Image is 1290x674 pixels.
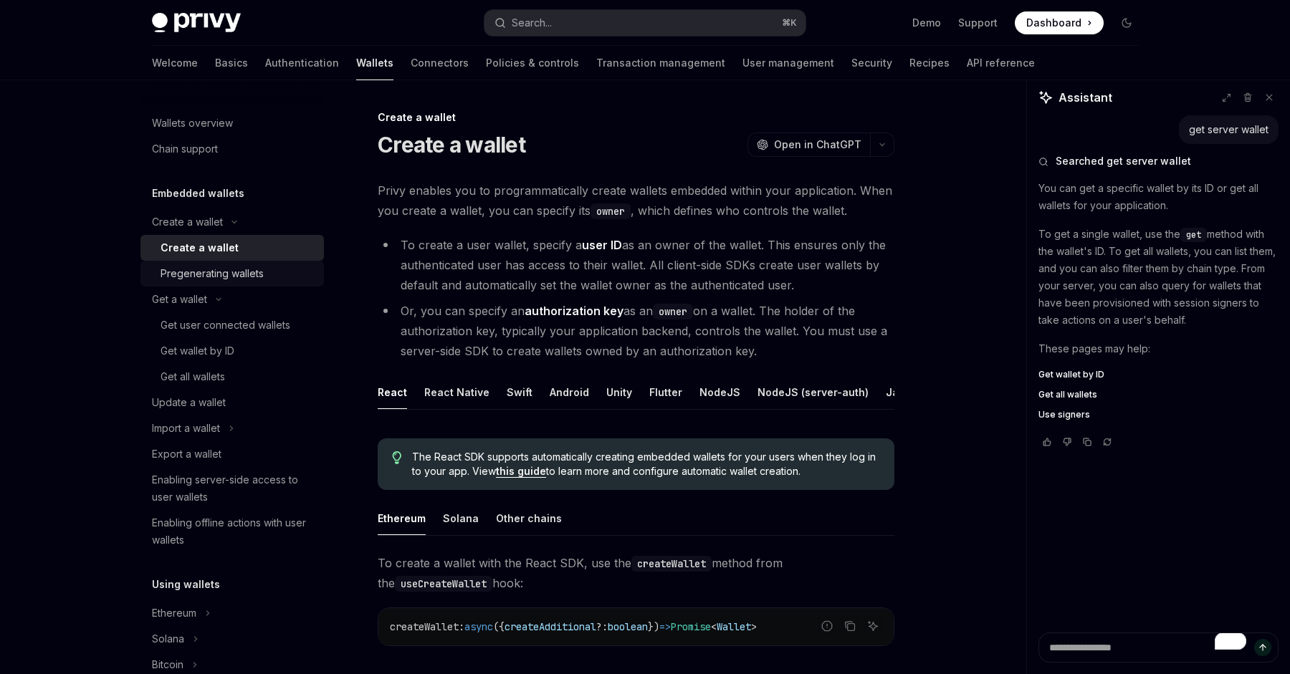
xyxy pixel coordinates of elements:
button: Ask AI [864,617,882,635]
a: Demo [912,16,941,30]
div: NodeJS (server-auth) [758,375,869,409]
a: User management [742,46,834,80]
div: Ethereum [152,605,196,622]
code: useCreateWallet [395,576,492,592]
div: Get wallet by ID [161,342,234,360]
code: owner [591,203,631,219]
div: Export a wallet [152,446,221,463]
a: Basics [215,46,248,80]
span: ({ [493,620,505,633]
a: Connectors [411,46,469,80]
span: Privy enables you to programmatically create wallets embedded within your application. When you c... [378,180,894,221]
div: Flutter [649,375,682,409]
button: Toggle Get a wallet section [140,287,324,312]
div: Create a wallet [378,110,894,125]
span: Dashboard [1026,16,1081,30]
a: Use signers [1038,409,1279,420]
span: ?: [596,620,608,633]
a: Welcome [152,46,198,80]
p: To get a single wallet, use the method with the wallet's ID. To get all wallets, you can list the... [1038,226,1279,329]
div: Bitcoin [152,656,183,673]
div: Create a wallet [152,213,223,231]
span: get [1186,229,1201,241]
li: To create a user wallet, specify a as an owner of the wallet. This ensures only the authenticated... [378,235,894,295]
a: Authentication [265,46,339,80]
div: Get all wallets [161,368,225,385]
code: createWallet [631,556,712,572]
strong: authorization key [525,304,623,318]
code: owner [653,304,693,319]
div: Chain support [152,140,218,158]
span: : [459,620,464,633]
div: Swift [507,375,532,409]
span: Use signers [1038,409,1090,420]
button: Open in ChatGPT [747,133,870,157]
a: Transaction management [596,46,725,80]
a: Enabling server-side access to user wallets [140,467,324,510]
a: Get wallet by ID [140,338,324,364]
div: Ethereum [378,501,426,535]
button: Copy the contents from the code block [841,617,859,635]
span: ⌘ K [782,17,797,29]
a: API reference [967,46,1035,80]
a: Chain support [140,136,324,162]
a: Get all wallets [1038,389,1279,400]
a: Policies & controls [486,46,579,80]
li: Or, you can specify an as an on a wallet. The holder of the authorization key, typically your app... [378,301,894,361]
button: Toggle Create a wallet section [140,209,324,235]
div: React Native [424,375,489,409]
a: Wallets overview [140,110,324,136]
button: Searched get server wallet [1038,154,1279,168]
span: > [751,620,757,633]
div: Get user connected wallets [161,317,290,334]
div: Update a wallet [152,394,226,411]
svg: Tip [392,451,402,464]
div: Enabling server-side access to user wallets [152,471,315,506]
div: Solana [152,630,184,647]
div: Get a wallet [152,291,207,308]
button: Toggle Import a wallet section [140,415,324,441]
strong: user ID [582,238,622,252]
p: These pages may help: [1038,340,1279,357]
a: Get user connected wallets [140,312,324,338]
span: Get wallet by ID [1038,369,1104,380]
textarea: To enrich screen reader interactions, please activate Accessibility in Grammarly extension settings [1038,632,1279,663]
button: Vote that response was good [1038,435,1056,449]
div: React [378,375,407,409]
a: Export a wallet [140,441,324,467]
a: Enabling offline actions with user wallets [140,510,324,553]
span: => [659,620,671,633]
a: Recipes [909,46,950,80]
div: get server wallet [1189,122,1268,137]
div: Search... [512,14,552,32]
a: Dashboard [1015,11,1104,34]
div: Android [550,375,589,409]
div: Wallets overview [152,115,233,132]
button: Reload last chat [1099,435,1116,449]
span: Assistant [1059,89,1112,106]
span: async [464,620,493,633]
button: Toggle Solana section [140,626,324,652]
button: Toggle Ethereum section [140,600,324,626]
h5: Using wallets [152,576,220,593]
a: Update a wallet [140,390,324,415]
span: createWallet [390,620,459,633]
span: Promise [671,620,711,633]
span: Searched get server wallet [1056,154,1191,168]
button: Send message [1254,639,1271,656]
span: createAdditional [505,620,596,633]
h5: Embedded wallets [152,185,244,202]
div: Create a wallet [161,239,239,256]
p: You can get a specific wallet by its ID or get all wallets for your application. [1038,180,1279,214]
button: Open search [484,10,806,36]
a: Security [851,46,892,80]
a: Support [958,16,998,30]
span: The React SDK supports automatically creating embedded wallets for your users when they log in to... [412,450,880,478]
span: Get all wallets [1038,389,1097,400]
div: Java [886,375,911,409]
span: To create a wallet with the React SDK, use the method from the hook: [378,553,894,593]
span: < [711,620,717,633]
a: Wallets [356,46,393,80]
h1: Create a wallet [378,132,525,158]
div: Enabling offline actions with user wallets [152,514,315,549]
